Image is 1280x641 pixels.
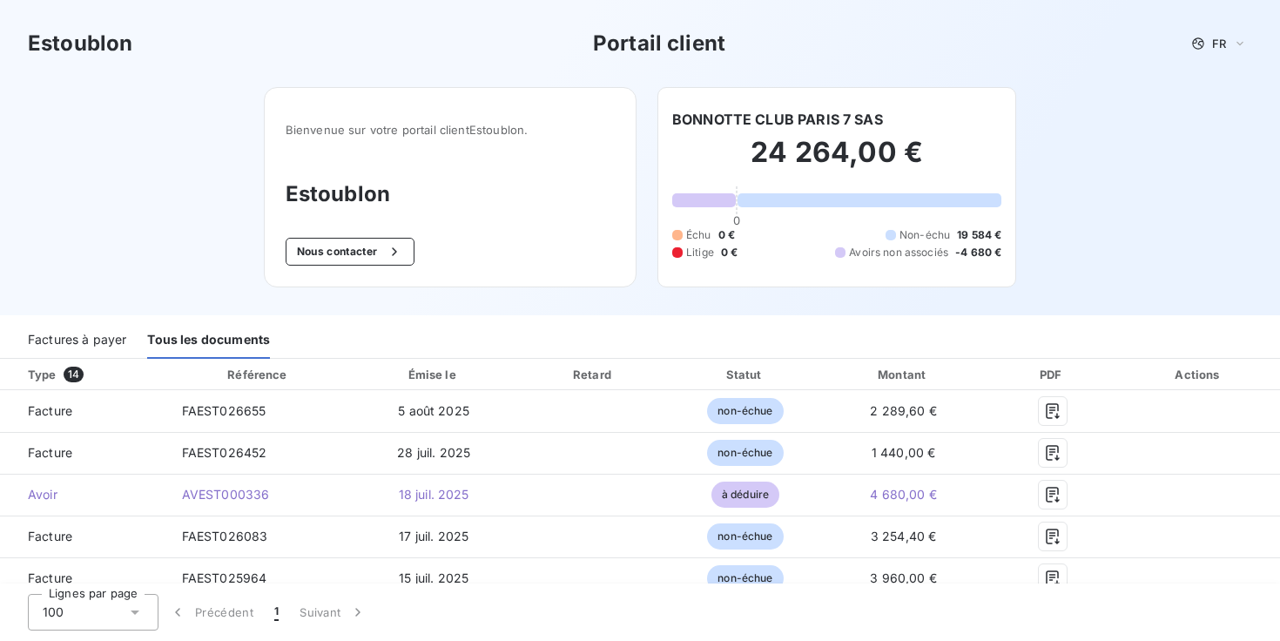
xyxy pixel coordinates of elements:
[870,570,937,585] span: 3 960,00 €
[990,366,1115,383] div: PDF
[43,604,64,621] span: 100
[1212,37,1226,51] span: FR
[872,445,936,460] span: 1 440,00 €
[14,528,154,545] span: Facture
[711,482,779,508] span: à déduire
[718,227,735,243] span: 0 €
[399,529,468,543] span: 17 juil. 2025
[286,123,615,137] span: Bienvenue sur votre portail client Estoublon .
[286,179,615,210] h3: Estoublon
[28,322,126,359] div: Factures à payer
[182,570,267,585] span: FAEST025964
[849,245,948,260] span: Avoirs non associés
[28,28,132,59] h3: Estoublon
[17,366,165,383] div: Type
[182,445,267,460] span: FAEST026452
[957,227,1001,243] span: 19 584 €
[182,487,270,502] span: AVEST000336
[399,487,469,502] span: 18 juil. 2025
[286,238,414,266] button: Nous contacter
[264,594,289,631] button: 1
[14,570,154,587] span: Facture
[672,135,1001,187] h2: 24 264,00 €
[289,594,377,631] button: Suivant
[521,366,667,383] div: Retard
[733,213,740,227] span: 0
[398,403,469,418] span: 5 août 2025
[870,403,937,418] span: 2 289,60 €
[354,366,514,383] div: Émise le
[871,529,937,543] span: 3 254,40 €
[14,444,154,462] span: Facture
[1122,366,1277,383] div: Actions
[182,529,268,543] span: FAEST026083
[707,523,783,550] span: non-échue
[899,227,950,243] span: Non-échu
[707,440,783,466] span: non-échue
[707,565,783,591] span: non-échue
[674,366,817,383] div: Statut
[182,403,266,418] span: FAEST026655
[824,366,983,383] div: Montant
[721,245,738,260] span: 0 €
[955,245,1001,260] span: -4 680 €
[870,487,937,502] span: 4 680,00 €
[686,227,711,243] span: Échu
[147,322,270,359] div: Tous les documents
[397,445,470,460] span: 28 juil. 2025
[274,604,279,621] span: 1
[686,245,714,260] span: Litige
[399,570,468,585] span: 15 juil. 2025
[14,402,154,420] span: Facture
[707,398,783,424] span: non-échue
[158,594,264,631] button: Précédent
[64,367,84,382] span: 14
[227,368,286,381] div: Référence
[14,486,154,503] span: Avoir
[593,28,725,59] h3: Portail client
[672,109,883,130] h6: BONNOTTE CLUB PARIS 7 SAS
